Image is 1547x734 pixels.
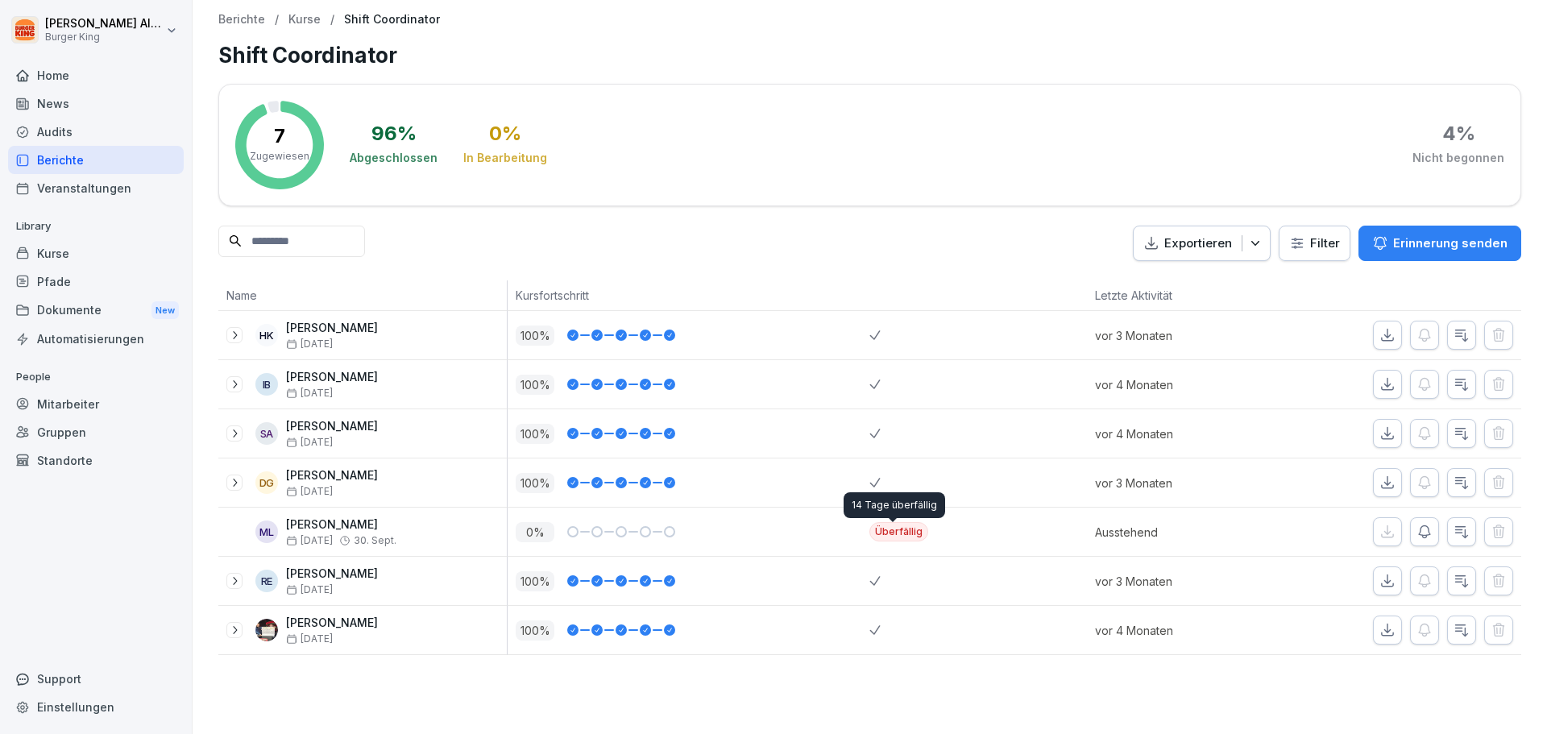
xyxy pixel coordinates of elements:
[1095,475,1268,491] p: vor 3 Monaten
[255,422,278,445] div: SA
[286,486,333,497] span: [DATE]
[1133,226,1271,262] button: Exportieren
[286,616,378,630] p: [PERSON_NAME]
[8,390,184,418] a: Mitarbeiter
[286,371,378,384] p: [PERSON_NAME]
[8,239,184,267] a: Kurse
[516,326,554,346] p: 100 %
[516,375,554,395] p: 100 %
[1279,226,1350,261] button: Filter
[250,149,309,164] p: Zugewiesen
[255,324,278,346] div: HK
[274,126,285,146] p: 7
[218,39,1521,71] h1: Shift Coordinator
[8,325,184,353] a: Automatisierungen
[286,584,333,595] span: [DATE]
[8,118,184,146] a: Audits
[286,469,378,483] p: [PERSON_NAME]
[218,13,265,27] a: Berichte
[255,570,278,592] div: RE
[354,535,396,546] span: 30. Sept.
[288,13,321,27] a: Kurse
[1095,622,1268,639] p: vor 4 Monaten
[1412,150,1504,166] div: Nicht begonnen
[286,388,333,399] span: [DATE]
[286,518,396,532] p: [PERSON_NAME]
[8,296,184,326] div: Dokumente
[255,520,278,543] div: ML
[869,522,928,541] div: Überfällig
[286,338,333,350] span: [DATE]
[1442,124,1475,143] div: 4 %
[8,693,184,721] a: Einstellungen
[1095,425,1268,442] p: vor 4 Monaten
[371,124,417,143] div: 96 %
[286,437,333,448] span: [DATE]
[8,214,184,239] p: Library
[286,535,333,546] span: [DATE]
[1095,287,1260,304] p: Letzte Aktivität
[286,567,378,581] p: [PERSON_NAME]
[8,665,184,693] div: Support
[151,301,179,320] div: New
[489,124,521,143] div: 0 %
[350,150,438,166] div: Abgeschlossen
[8,61,184,89] a: Home
[1289,235,1340,251] div: Filter
[1095,376,1268,393] p: vor 4 Monaten
[516,473,554,493] p: 100 %
[1095,327,1268,344] p: vor 3 Monaten
[1164,234,1232,253] p: Exportieren
[1095,524,1268,541] p: Ausstehend
[286,321,378,335] p: [PERSON_NAME]
[516,424,554,444] p: 100 %
[45,31,163,43] p: Burger King
[516,620,554,641] p: 100 %
[286,420,378,433] p: [PERSON_NAME]
[8,89,184,118] a: News
[516,287,861,304] p: Kursfortschritt
[1393,234,1508,252] p: Erinnerung senden
[8,267,184,296] a: Pfade
[463,150,547,166] div: In Bearbeitung
[8,446,184,475] a: Standorte
[8,364,184,390] p: People
[516,522,554,542] p: 0 %
[255,471,278,494] div: DG
[330,13,334,27] p: /
[516,571,554,591] p: 100 %
[255,373,278,396] div: IB
[8,174,184,202] a: Veranstaltungen
[255,619,278,641] img: ub37hjqnkufeo164u8jpbnwz.png
[275,13,279,27] p: /
[8,418,184,446] a: Gruppen
[1358,226,1521,261] button: Erinnerung senden
[45,17,163,31] p: [PERSON_NAME] Albakkour
[844,492,945,518] div: 14 Tage überfällig
[286,633,333,645] span: [DATE]
[226,287,499,304] p: Name
[1095,573,1268,590] p: vor 3 Monaten
[344,13,440,27] p: Shift Coordinator
[8,296,184,326] a: DokumenteNew
[8,146,184,174] a: Berichte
